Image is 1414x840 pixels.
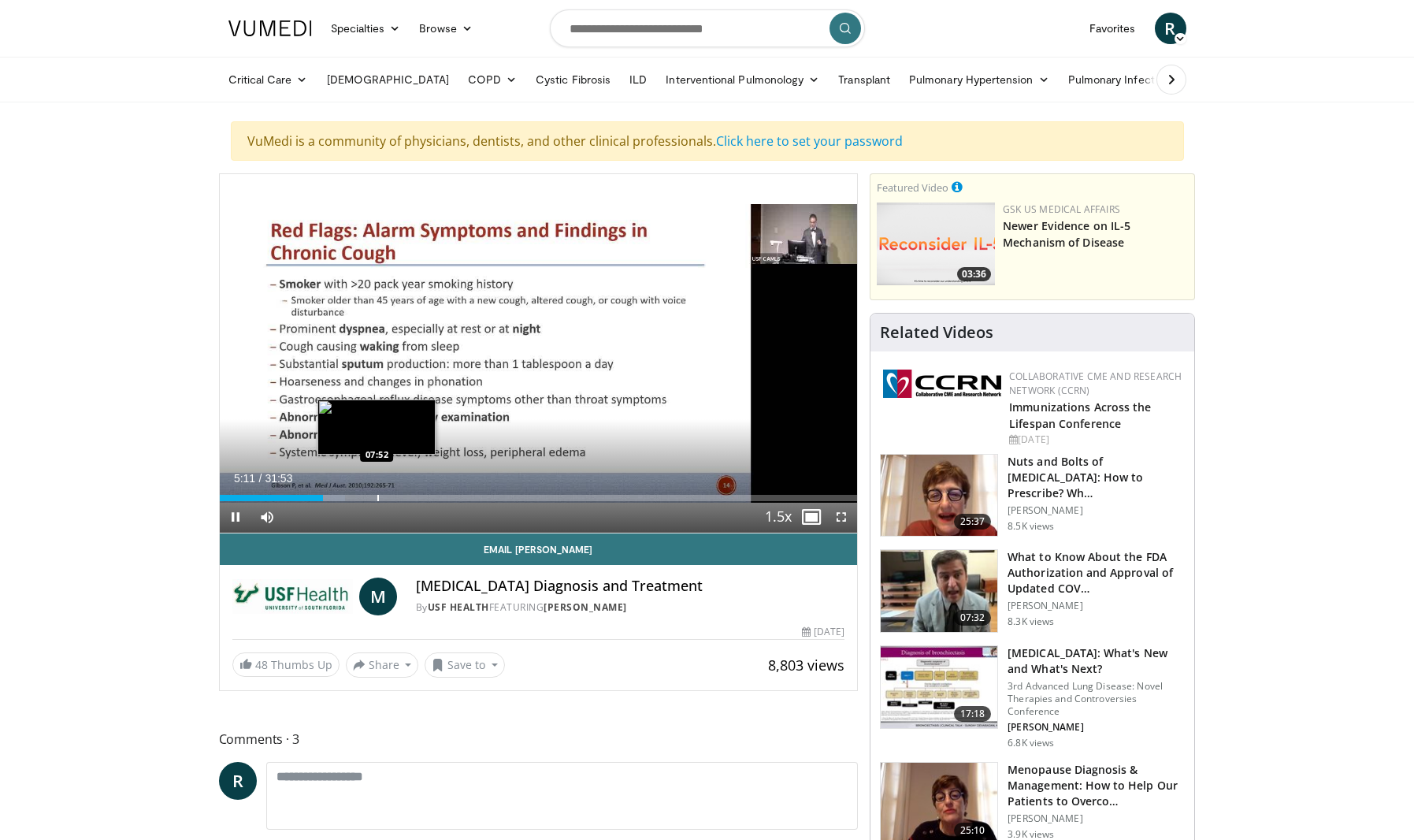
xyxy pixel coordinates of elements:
[251,501,283,533] button: Mute
[317,64,458,95] a: [DEMOGRAPHIC_DATA]
[220,495,858,501] div: Progress Bar
[220,174,858,533] video-js: Video Player
[877,203,995,285] img: 22a72208-b756-4705-9879-4c71ce997e2a.png.150x105_q85_crop-smart_upscale.png
[410,13,482,44] a: Browse
[219,762,257,800] a: R
[881,455,997,537] img: cb5405ec-6982-4b29-8b72-c8ebfd494d45.150x105_q85_crop-smart_upscale.jpg
[880,645,1185,749] a: 17:18 [MEDICAL_DATA]: What's New and What's Next? 3rd Advanced Lung Disease: Novel Therapies and ...
[1008,520,1054,533] p: 8.5K views
[359,578,397,615] a: M
[228,20,312,36] img: VuMedi Logo
[416,578,844,595] h4: [MEDICAL_DATA] Diagnosis and Treatment
[829,64,900,95] a: Transplant
[1003,218,1130,250] a: Newer Evidence on IL-5 Mechanism of Disease
[231,121,1184,161] div: VuMedi is a community of physicians, dentists, and other clinical professionals.
[265,472,292,485] span: 31:53
[259,472,262,485] span: /
[220,533,858,565] a: Email [PERSON_NAME]
[881,646,997,728] img: 8723abe7-f9a9-4f6c-9b26-6bd057632cd6.150x105_q85_crop-smart_upscale.jpg
[883,370,1001,398] img: a04ee3ba-8487-4636-b0fb-5e8d268f3737.png.150x105_q85_autocrop_double_scale_upscale_version-0.2.png
[802,625,844,639] div: [DATE]
[232,578,353,615] img: USF Health
[620,64,656,95] a: ILD
[880,549,1185,633] a: 07:32 What to Know About the FDA Authorization and Approval of Updated COV… [PERSON_NAME] 8.3K views
[526,64,620,95] a: Cystic Fibrosis
[1008,645,1185,677] h3: [MEDICAL_DATA]: What's New and What's Next?
[232,652,340,677] a: 48 Thumbs Up
[1080,13,1145,44] a: Favorites
[1008,454,1185,501] h3: Nuts and Bolts of [MEDICAL_DATA]: How to Prescribe? Wh…
[1155,13,1186,44] a: R
[1003,203,1120,216] a: GSK US Medical Affairs
[219,64,317,95] a: Critical Care
[321,13,410,44] a: Specialties
[220,501,251,533] button: Pause
[716,132,903,150] a: Click here to set your password
[428,600,489,614] a: USF Health
[1008,504,1185,517] p: [PERSON_NAME]
[954,514,992,530] span: 25:37
[255,657,268,672] span: 48
[954,823,992,838] span: 25:10
[768,656,844,675] span: 8,803 views
[317,400,436,455] img: image.jpeg
[544,600,627,614] a: [PERSON_NAME]
[954,706,992,722] span: 17:18
[877,180,948,195] small: Featured Video
[234,472,255,485] span: 5:11
[1008,721,1185,734] p: [PERSON_NAME]
[826,501,857,533] button: Fullscreen
[881,550,997,632] img: a1e50555-b2fd-4845-bfdc-3eac51376964.150x105_q85_crop-smart_upscale.jpg
[763,501,794,533] button: Playback Rate
[656,64,829,95] a: Interventional Pulmonology
[877,203,995,285] a: 03:36
[219,729,859,749] span: Comments 3
[1009,433,1182,447] div: [DATE]
[900,64,1059,95] a: Pulmonary Hypertension
[1008,549,1185,597] h3: What to Know About the FDA Authorization and Approval of Updated COV…
[346,652,419,678] button: Share
[1008,615,1054,628] p: 8.3K views
[1059,64,1195,95] a: Pulmonary Infection
[1009,370,1182,397] a: Collaborative CME and Research Network (CCRN)
[1008,680,1185,718] p: 3rd Advanced Lung Disease: Novel Therapies and Controversies Conference
[1008,600,1185,612] p: [PERSON_NAME]
[416,600,844,615] div: By FEATURING
[1008,737,1054,749] p: 6.8K views
[954,610,992,626] span: 07:32
[425,652,505,678] button: Save to
[880,454,1185,537] a: 25:37 Nuts and Bolts of [MEDICAL_DATA]: How to Prescribe? Wh… [PERSON_NAME] 8.5K views
[1008,812,1185,825] p: [PERSON_NAME]
[1009,400,1151,431] a: Immunizations Across the Lifespan Conference
[957,267,991,281] span: 03:36
[550,9,865,47] input: Search topics, interventions
[880,323,993,342] h4: Related Videos
[794,501,826,533] button: Disable picture-in-picture mode
[1008,762,1185,809] h3: Menopause Diagnosis & Management: How to Help Our Patients to Overco…
[458,64,526,95] a: COPD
